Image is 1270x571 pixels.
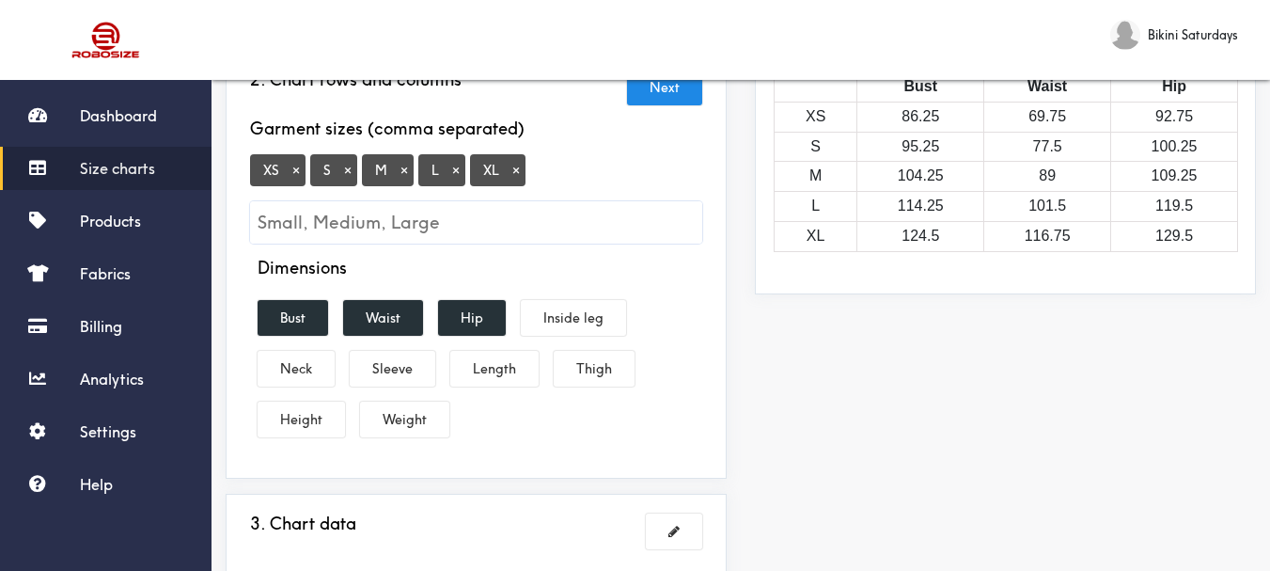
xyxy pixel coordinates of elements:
[775,132,857,162] td: S
[984,102,1111,132] td: 69.75
[438,300,506,336] button: Hip
[984,221,1111,251] td: 116.75
[80,317,122,336] span: Billing
[450,351,539,387] button: Length
[250,201,702,244] input: Small, Medium, Large
[395,162,414,179] button: Tag at index 2 with value M focussed. Press backspace to remove
[250,70,462,90] h3: 2. Chart rows and columns
[1111,102,1238,132] td: 92.75
[775,162,857,192] td: M
[1111,132,1238,162] td: 100.25
[250,154,306,186] span: XS
[258,351,335,387] button: Neck
[350,351,435,387] button: Sleeve
[775,192,857,222] td: L
[857,221,984,251] td: 124.5
[1111,71,1238,102] th: Hip
[343,300,423,336] button: Waist
[250,119,525,139] h4: Garment sizes (comma separated)
[258,402,345,437] button: Height
[857,71,984,102] th: Bust
[80,264,131,283] span: Fabrics
[80,159,155,178] span: Size charts
[258,258,347,278] h4: Dimensions
[447,162,465,179] button: Tag at index 3 with value L focussed. Press backspace to remove
[470,154,525,186] span: XL
[857,162,984,192] td: 104.25
[80,212,141,230] span: Products
[310,154,357,186] span: S
[627,70,702,105] button: Next
[984,162,1111,192] td: 89
[1111,221,1238,251] td: 129.5
[258,300,328,336] button: Bust
[857,132,984,162] td: 95.25
[775,221,857,251] td: XL
[984,132,1111,162] td: 77.5
[984,192,1111,222] td: 101.5
[984,71,1111,102] th: Waist
[362,154,414,186] span: M
[250,514,356,534] h3: 3. Chart data
[80,370,144,389] span: Analytics
[1148,24,1238,45] span: Bikini Saturdays
[554,351,635,387] button: Thigh
[775,102,857,132] td: XS
[1110,20,1140,50] img: Bikini Saturdays
[360,402,449,437] button: Weight
[418,154,465,186] span: L
[521,300,626,336] button: Inside leg
[80,422,136,441] span: Settings
[36,14,177,66] img: Robosize
[857,102,984,132] td: 86.25
[1111,192,1238,222] td: 119.5
[338,162,357,179] button: Tag at index 1 with value S focussed. Press backspace to remove
[287,162,306,179] button: Tag at index 0 with value XS focussed. Press backspace to remove
[80,106,157,125] span: Dashboard
[857,192,984,222] td: 114.25
[507,162,525,179] button: Tag at index 4 with value XL focussed. Press backspace to remove
[80,475,113,494] span: Help
[1111,162,1238,192] td: 109.25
